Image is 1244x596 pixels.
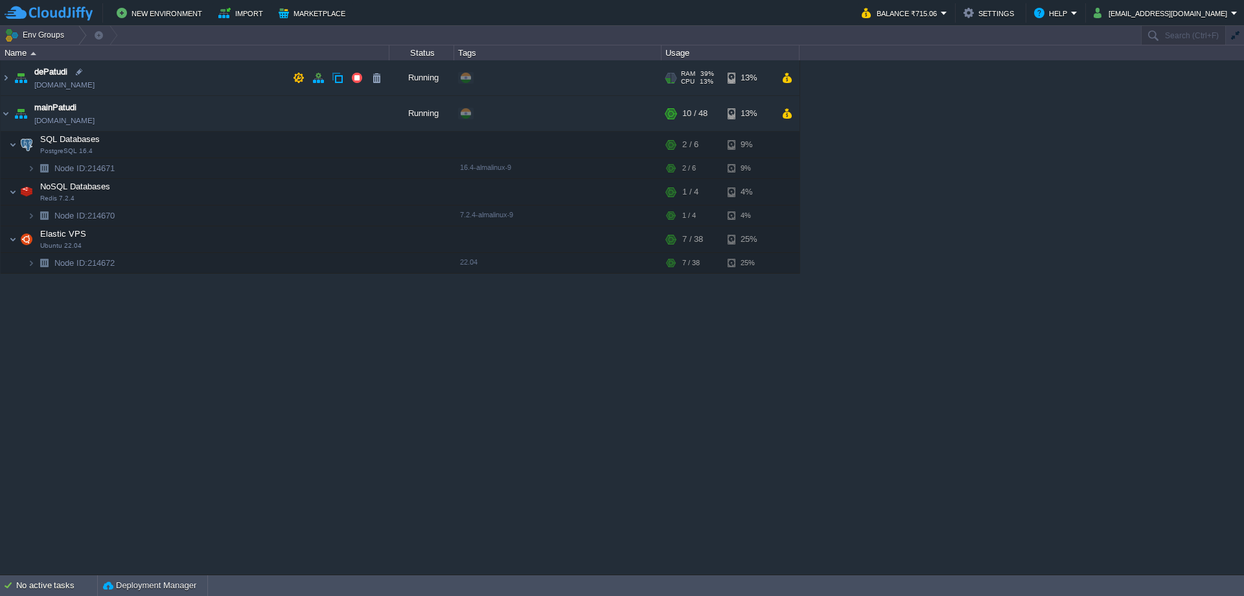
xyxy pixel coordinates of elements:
button: Deployment Manager [103,579,196,592]
button: Balance ₹715.06 [862,5,941,21]
img: AMDAwAAAACH5BAEAAAAALAAAAAABAAEAAAICRAEAOw== [1,96,11,131]
button: Help [1034,5,1071,21]
img: AMDAwAAAACH5BAEAAAAALAAAAAABAAEAAAICRAEAOw== [30,52,36,55]
img: AMDAwAAAACH5BAEAAAAALAAAAAABAAEAAAICRAEAOw== [17,132,36,158]
div: Running [389,60,454,95]
div: 1 / 4 [682,206,696,226]
div: Status [390,45,454,60]
div: Usage [662,45,799,60]
button: Settings [963,5,1018,21]
button: New Environment [117,5,206,21]
a: SQL DatabasesPostgreSQL 16.4 [39,134,102,144]
a: mainPatudi [34,101,76,114]
a: NoSQL DatabasesRedis 7.2.4 [39,182,112,191]
span: Node ID: [54,258,87,268]
img: CloudJiffy [5,5,93,21]
a: dePatudi [34,66,67,78]
div: 1 / 4 [682,179,698,205]
img: AMDAwAAAACH5BAEAAAAALAAAAAABAAEAAAICRAEAOw== [17,179,36,205]
img: AMDAwAAAACH5BAEAAAAALAAAAAABAAEAAAICRAEAOw== [27,158,35,178]
span: [DOMAIN_NAME] [34,78,95,91]
a: Elastic VPSUbuntu 22.04 [39,229,88,239]
div: Tags [455,45,661,60]
span: 214670 [53,210,117,221]
button: Env Groups [5,26,69,44]
img: AMDAwAAAACH5BAEAAAAALAAAAAABAAEAAAICRAEAOw== [1,60,11,95]
img: AMDAwAAAACH5BAEAAAAALAAAAAABAAEAAAICRAEAOw== [17,226,36,252]
div: 13% [728,96,770,131]
span: 22.04 [460,258,478,266]
div: 13% [728,60,770,95]
div: 4% [728,206,770,226]
span: 7.2.4-almalinux-9 [460,211,513,219]
span: Redis 7.2.4 [40,195,75,202]
span: CPU [681,78,695,86]
div: 25% [728,226,770,252]
img: AMDAwAAAACH5BAEAAAAALAAAAAABAAEAAAICRAEAOw== [27,253,35,273]
a: Node ID:214672 [53,257,117,268]
span: 39% [700,70,714,78]
img: AMDAwAAAACH5BAEAAAAALAAAAAABAAEAAAICRAEAOw== [9,132,17,158]
span: [DOMAIN_NAME] [34,114,95,127]
img: AMDAwAAAACH5BAEAAAAALAAAAAABAAEAAAICRAEAOw== [35,158,53,178]
div: 9% [728,132,770,158]
span: 214672 [53,257,117,268]
span: RAM [681,70,695,78]
a: Node ID:214670 [53,210,117,221]
img: AMDAwAAAACH5BAEAAAAALAAAAAABAAEAAAICRAEAOw== [9,226,17,252]
span: 214671 [53,163,117,174]
span: Ubuntu 22.04 [40,242,82,250]
div: Name [1,45,389,60]
button: [EMAIL_ADDRESS][DOMAIN_NAME] [1094,5,1231,21]
img: AMDAwAAAACH5BAEAAAAALAAAAAABAAEAAAICRAEAOw== [35,253,53,273]
span: NoSQL Databases [39,181,112,192]
button: Import [218,5,267,21]
div: 25% [728,253,770,273]
a: Node ID:214671 [53,163,117,174]
img: AMDAwAAAACH5BAEAAAAALAAAAAABAAEAAAICRAEAOw== [12,96,30,131]
img: AMDAwAAAACH5BAEAAAAALAAAAAABAAEAAAICRAEAOw== [27,206,35,226]
span: 13% [700,78,713,86]
div: 9% [728,158,770,178]
div: No active tasks [16,575,97,596]
div: 4% [728,179,770,205]
img: AMDAwAAAACH5BAEAAAAALAAAAAABAAEAAAICRAEAOw== [12,60,30,95]
div: 2 / 6 [682,132,698,158]
img: AMDAwAAAACH5BAEAAAAALAAAAAABAAEAAAICRAEAOw== [35,206,53,226]
span: PostgreSQL 16.4 [40,147,93,155]
button: Marketplace [279,5,349,21]
div: 7 / 38 [682,226,703,252]
iframe: chat widget [1190,544,1231,583]
span: SQL Databases [39,134,102,145]
span: 16.4-almalinux-9 [460,163,511,171]
img: AMDAwAAAACH5BAEAAAAALAAAAAABAAEAAAICRAEAOw== [9,179,17,205]
div: 10 / 48 [682,96,708,131]
div: Running [389,96,454,131]
span: Node ID: [54,163,87,173]
span: Elastic VPS [39,228,88,239]
div: 7 / 38 [682,253,700,273]
div: 2 / 6 [682,158,696,178]
span: Node ID: [54,211,87,221]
